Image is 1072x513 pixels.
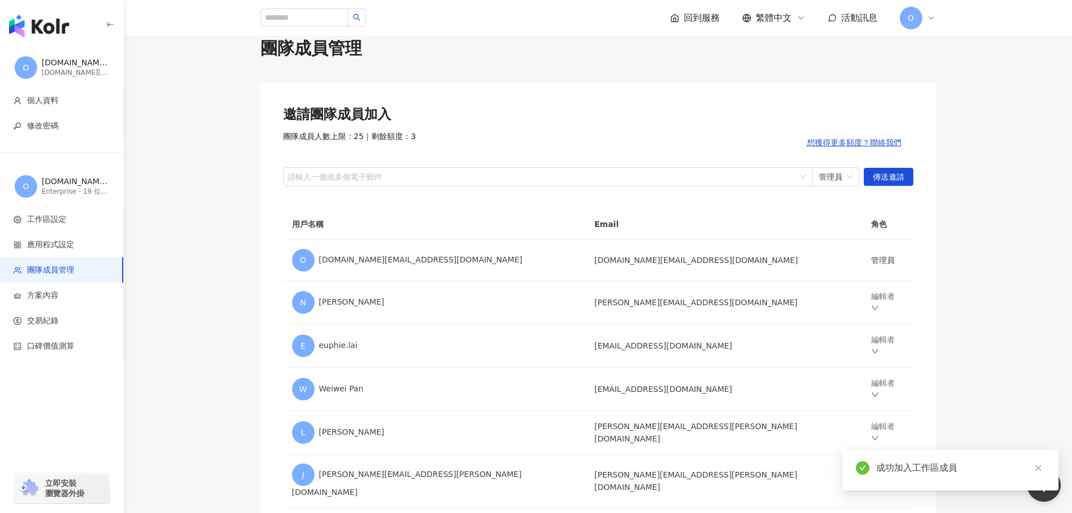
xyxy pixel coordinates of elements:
[862,240,913,281] td: 管理員
[14,97,21,105] span: user
[873,168,904,186] span: 傳送邀請
[807,138,901,147] span: 想獲得更多額度？聯絡我們
[292,334,577,357] div: euphie.lai
[585,411,862,454] td: [PERSON_NAME][EMAIL_ADDRESS][PERSON_NAME][DOMAIN_NAME]
[261,37,936,60] div: 團隊成員管理
[27,95,59,106] span: 個人資料
[23,180,29,193] span: O
[23,61,29,74] span: O
[871,304,879,312] span: down
[864,168,913,186] button: 傳送邀請
[14,342,21,350] span: calculator
[819,168,853,186] span: 管理員
[42,57,109,69] div: [DOMAIN_NAME][EMAIL_ADDRESS][DOMAIN_NAME]
[856,461,869,475] span: check-circle
[14,122,21,130] span: key
[15,473,109,503] a: chrome extension立即安裝 瀏覽器外掛
[45,478,84,498] span: 立即安裝 瀏覽器外掛
[27,214,66,225] span: 工作區設定
[353,14,361,21] span: search
[42,187,109,197] div: Enterprise - 19 位成員
[300,340,306,352] span: E
[27,239,74,251] span: 應用程式設定
[27,341,74,352] span: 口碑價值測算
[302,469,304,481] span: J
[871,434,879,442] span: down
[292,291,577,314] div: [PERSON_NAME]
[14,241,21,249] span: appstore
[300,254,306,266] span: O
[9,15,69,37] img: logo
[292,249,577,271] div: [DOMAIN_NAME][EMAIL_ADDRESS][DOMAIN_NAME]
[27,290,59,301] span: 方案內容
[14,317,21,325] span: dollar
[871,378,895,400] a: 編輯者
[585,368,862,411] td: [EMAIL_ADDRESS][DOMAIN_NAME]
[1034,464,1042,472] span: close
[27,121,59,132] span: 修改密碼
[42,68,109,78] div: [DOMAIN_NAME][EMAIL_ADDRESS][DOMAIN_NAME]
[283,209,586,240] th: 用戶名稱
[27,315,59,327] span: 交易紀錄
[292,463,577,498] div: [PERSON_NAME][EMAIL_ADDRESS][PERSON_NAME][DOMAIN_NAME]
[292,421,577,444] div: [PERSON_NAME]
[585,454,862,508] td: [PERSON_NAME][EMAIL_ADDRESS][PERSON_NAME][DOMAIN_NAME]
[684,12,720,24] span: 回到服務
[301,426,306,439] span: L
[862,209,913,240] th: 角色
[18,479,40,497] img: chrome extension
[670,12,720,24] a: 回到服務
[871,391,879,399] span: down
[283,131,416,154] span: 團隊成員人數上限：25 ｜ 剩餘額度：3
[795,131,913,154] button: 想獲得更多額度？聯絡我們
[871,422,895,443] a: 編輯者
[908,12,914,24] span: O
[42,176,109,188] div: [DOMAIN_NAME][EMAIL_ADDRESS][DOMAIN_NAME] 的工作區
[871,347,879,355] span: down
[300,296,306,309] span: N
[283,105,913,124] div: 邀請團隊成員加入
[876,461,1045,475] div: 成功加入工作區成員
[585,240,862,281] td: [DOMAIN_NAME][EMAIL_ADDRESS][DOMAIN_NAME]
[585,209,862,240] th: Email
[292,378,577,400] div: Weiwei Pan
[871,335,895,356] a: 編輯者
[299,383,307,395] span: W
[871,292,895,313] a: 編輯者
[585,324,862,368] td: [EMAIL_ADDRESS][DOMAIN_NAME]
[841,12,877,23] span: 活動訊息
[27,265,74,276] span: 團隊成員管理
[585,281,862,324] td: [PERSON_NAME][EMAIL_ADDRESS][DOMAIN_NAME]
[756,12,792,24] span: 繁體中文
